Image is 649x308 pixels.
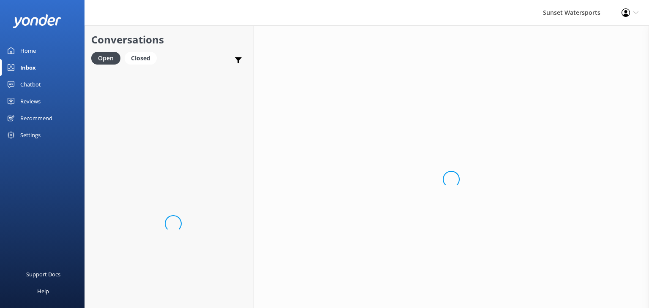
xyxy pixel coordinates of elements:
a: Closed [125,53,161,62]
div: Support Docs [26,266,60,283]
h2: Conversations [91,32,247,48]
img: yonder-white-logo.png [13,14,61,28]
div: Help [37,283,49,300]
div: Open [91,52,120,65]
div: Inbox [20,59,36,76]
div: Recommend [20,110,52,127]
div: Home [20,42,36,59]
a: Open [91,53,125,62]
div: Closed [125,52,157,65]
div: Reviews [20,93,41,110]
div: Settings [20,127,41,143]
div: Chatbot [20,76,41,93]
